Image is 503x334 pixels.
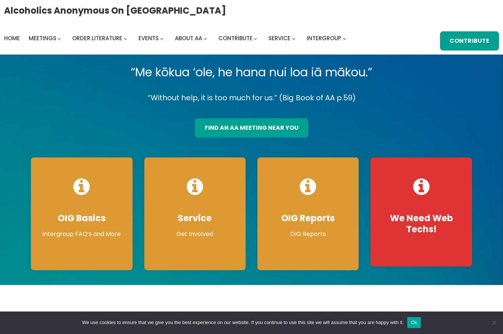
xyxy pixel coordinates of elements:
[38,213,125,224] h4: OIG Basics
[343,36,346,40] button: Intergroup submenu
[490,319,497,326] span: No
[218,33,253,44] a: Contribute
[292,36,295,40] button: Service submenu
[175,33,202,44] a: About AA
[204,36,207,40] button: About AA submenu
[57,36,61,40] button: Meetings submenu
[29,34,56,42] span: Meetings
[4,34,20,42] span: Home
[407,317,421,328] button: Ok
[175,34,202,42] span: About AA
[307,34,341,42] span: Intergroup
[440,31,499,51] a: Contribute
[72,34,122,42] span: Order Literature
[254,36,257,40] button: Contribute submenu
[378,213,464,235] h4: We Need Web Techs!
[4,3,226,18] a: Alcoholics Anonymous on [GEOGRAPHIC_DATA]
[29,33,56,44] a: Meetings
[152,213,238,224] h4: Service
[138,34,159,42] span: Events
[160,36,163,40] button: Events submenu
[307,33,341,44] a: Intergroup
[25,91,478,104] p: “Without help, it is too much for us.” (Big Book of AA p.59)
[38,230,125,239] p: Intergroup FAQ’s and More
[4,33,20,44] a: Home
[4,33,349,44] nav: Intergroup
[265,213,351,224] h4: OIG Reports
[124,36,127,40] button: Order Literature submenu
[138,33,159,44] a: Events
[218,34,253,42] span: Contribute
[195,118,308,138] a: find an aa meeting near you
[152,230,238,239] p: Get Involved
[25,62,478,83] p: “Me kōkua ‘ole, he hana nui loa iā mākou.”
[268,34,291,42] span: Service
[82,319,404,326] span: We use cookies to ensure that we give you the best experience on our website. If you continue to ...
[268,33,291,44] a: Service
[265,230,351,239] p: OIG Reports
